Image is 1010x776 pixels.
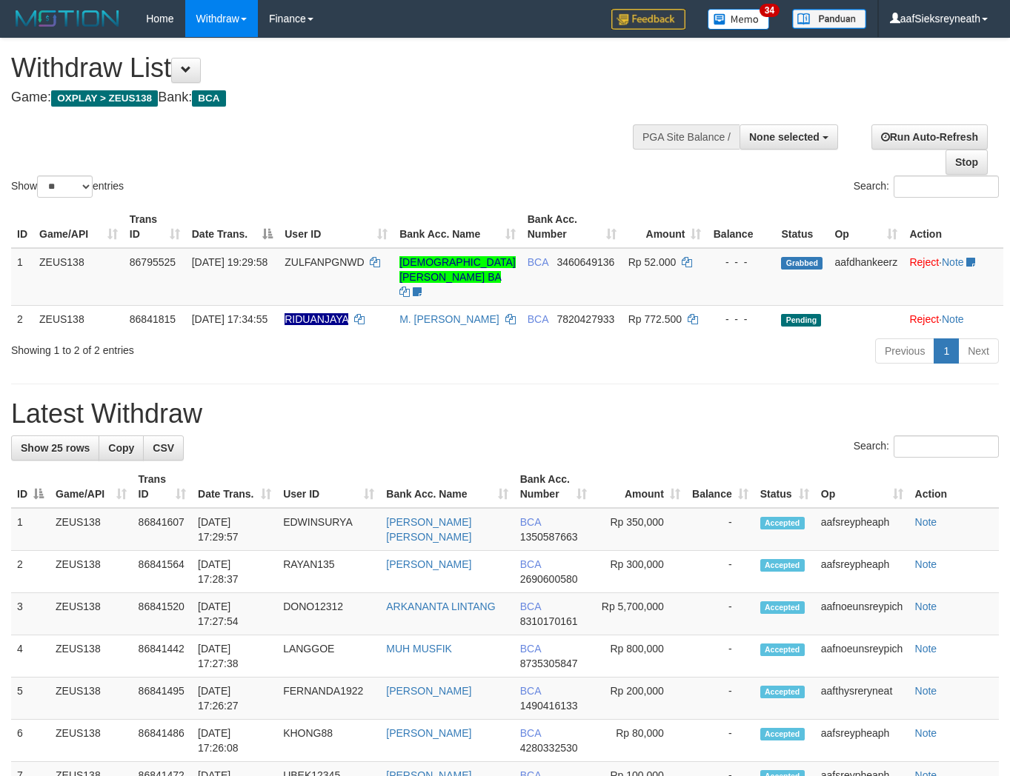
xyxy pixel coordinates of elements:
[153,442,174,454] span: CSV
[192,551,277,593] td: [DATE] 17:28:37
[593,508,685,551] td: Rp 350,000
[11,635,50,678] td: 4
[514,466,594,508] th: Bank Acc. Number: activate to sort column ascending
[399,313,499,325] a: M. [PERSON_NAME]
[50,593,133,635] td: ZEUS138
[277,678,380,720] td: FERNANDA1922
[593,720,685,762] td: Rp 80,000
[713,312,769,327] div: - - -
[285,256,364,268] span: ZULFANPGNWD
[99,435,144,461] a: Copy
[915,601,937,612] a: Note
[628,256,677,268] span: Rp 52.000
[942,313,964,325] a: Note
[875,338,934,364] a: Previous
[520,742,578,754] span: Copy 4280332530 to clipboard
[520,558,541,570] span: BCA
[815,635,909,678] td: aafnoeunsreypich
[50,678,133,720] td: ZEUS138
[707,206,775,248] th: Balance
[520,700,578,712] span: Copy 1490416133 to clipboard
[133,551,192,593] td: 86841564
[277,466,380,508] th: User ID: activate to sort column ascending
[593,551,685,593] td: Rp 300,000
[522,206,622,248] th: Bank Acc. Number: activate to sort column ascending
[781,314,821,327] span: Pending
[11,305,33,332] td: 2
[946,150,988,175] a: Stop
[894,435,999,458] input: Search:
[133,720,192,762] td: 86841486
[686,678,754,720] td: -
[760,559,805,572] span: Accepted
[11,7,124,30] img: MOTION_logo.png
[37,175,93,198] select: Showentries
[51,90,158,107] span: OXPLAY > ZEUS138
[713,255,769,270] div: - - -
[192,90,225,107] span: BCA
[11,399,999,429] h1: Latest Withdraw
[277,551,380,593] td: RAYAN135
[285,313,348,325] span: Nama rekening ada tanda titik/strip, harap diedit
[934,338,959,364] a: 1
[133,466,192,508] th: Trans ID: activate to sort column ascending
[593,635,685,678] td: Rp 800,000
[520,615,578,627] span: Copy 8310170161 to clipboard
[520,601,541,612] span: BCA
[11,593,50,635] td: 3
[686,593,754,635] td: -
[686,720,754,762] td: -
[894,175,999,198] input: Search:
[50,635,133,678] td: ZEUS138
[903,248,1003,306] td: ·
[11,435,99,461] a: Show 25 rows
[21,442,90,454] span: Show 25 rows
[622,206,708,248] th: Amount: activate to sort column ascending
[11,90,659,105] h4: Game: Bank:
[11,175,124,198] label: Show entries
[760,643,805,656] span: Accepted
[50,466,133,508] th: Game/API: activate to sort column ascending
[760,517,805,529] span: Accepted
[393,206,522,248] th: Bank Acc. Name: activate to sort column ascending
[386,727,471,739] a: [PERSON_NAME]
[557,313,614,325] span: Copy 7820427933 to clipboard
[277,508,380,551] td: EDWINSURYA
[775,206,828,248] th: Status
[192,508,277,551] td: [DATE] 17:29:57
[792,9,866,29] img: panduan.png
[277,593,380,635] td: DONO12312
[915,643,937,655] a: Note
[593,678,685,720] td: Rp 200,000
[781,257,823,270] span: Grabbed
[277,720,380,762] td: KHONG88
[686,508,754,551] td: -
[520,685,541,697] span: BCA
[192,635,277,678] td: [DATE] 17:27:38
[130,256,176,268] span: 86795525
[133,635,192,678] td: 86841442
[11,466,50,508] th: ID: activate to sort column descending
[628,313,682,325] span: Rp 772.500
[124,206,186,248] th: Trans ID: activate to sort column ascending
[686,551,754,593] td: -
[386,643,452,655] a: MUH MUSFIK
[50,551,133,593] td: ZEUS138
[386,685,471,697] a: [PERSON_NAME]
[11,508,50,551] td: 1
[386,516,471,543] a: [PERSON_NAME] [PERSON_NAME]
[815,593,909,635] td: aafnoeunsreypich
[528,256,548,268] span: BCA
[11,551,50,593] td: 2
[909,466,999,508] th: Action
[520,727,541,739] span: BCA
[708,9,770,30] img: Button%20Memo.svg
[871,124,988,150] a: Run Auto-Refresh
[520,573,578,585] span: Copy 2690600580 to clipboard
[760,601,805,614] span: Accepted
[192,593,277,635] td: [DATE] 17:27:54
[760,4,780,17] span: 34
[186,206,279,248] th: Date Trans.: activate to sort column descending
[915,516,937,528] a: Note
[915,685,937,697] a: Note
